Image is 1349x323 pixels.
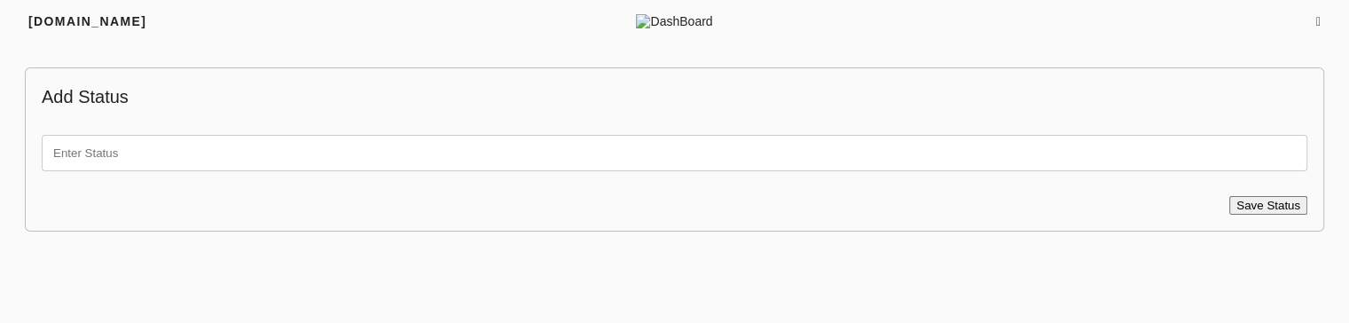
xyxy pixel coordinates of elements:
span: DashBoard [629,12,719,30]
span: [DOMAIN_NAME] [28,14,146,28]
button: Save Status [1229,196,1307,215]
span: Save Status [1236,199,1300,212]
input: Enter Status [42,135,1307,171]
img: dashboard.png [636,14,650,28]
p: Add Status [42,84,1307,110]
